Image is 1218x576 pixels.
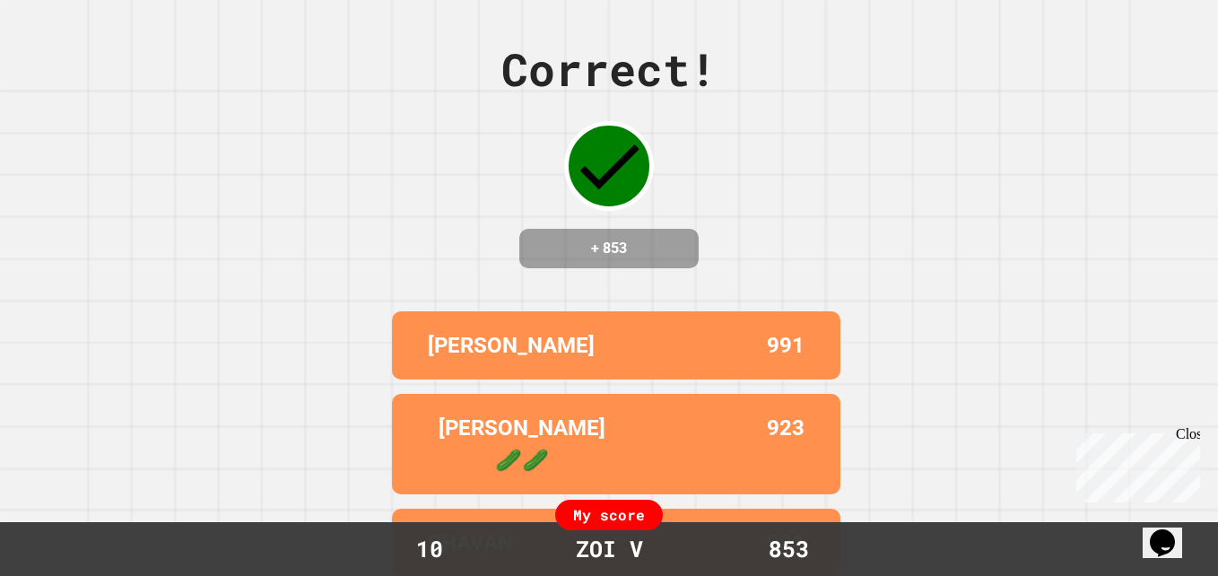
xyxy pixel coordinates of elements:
iframe: chat widget [1143,504,1200,558]
div: Correct! [501,36,717,103]
iframe: chat widget [1069,426,1200,502]
p: 923 [767,412,805,476]
div: 853 [721,532,856,566]
p: [PERSON_NAME] [428,329,595,362]
div: 10 [362,532,497,566]
div: My score [555,500,663,530]
h4: + 853 [537,238,681,259]
div: ZOI V [558,532,661,566]
p: 991 [767,329,805,362]
p: [PERSON_NAME] 🥒🥒 [428,412,616,476]
div: Chat with us now!Close [7,7,124,114]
